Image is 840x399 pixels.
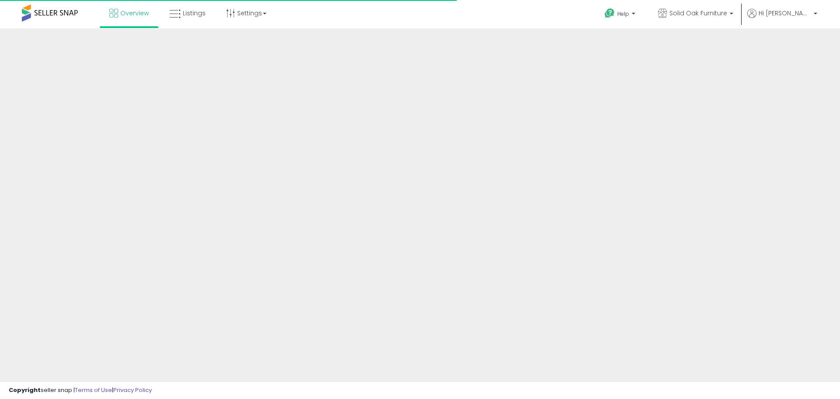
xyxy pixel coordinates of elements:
[617,10,629,18] span: Help
[759,9,811,18] span: Hi [PERSON_NAME]
[9,386,41,394] strong: Copyright
[669,9,727,18] span: Solid Oak Furniture
[604,8,615,19] i: Get Help
[747,9,817,28] a: Hi [PERSON_NAME]
[75,386,112,394] a: Terms of Use
[183,9,206,18] span: Listings
[9,386,152,395] div: seller snap | |
[120,9,149,18] span: Overview
[113,386,152,394] a: Privacy Policy
[598,1,644,28] a: Help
